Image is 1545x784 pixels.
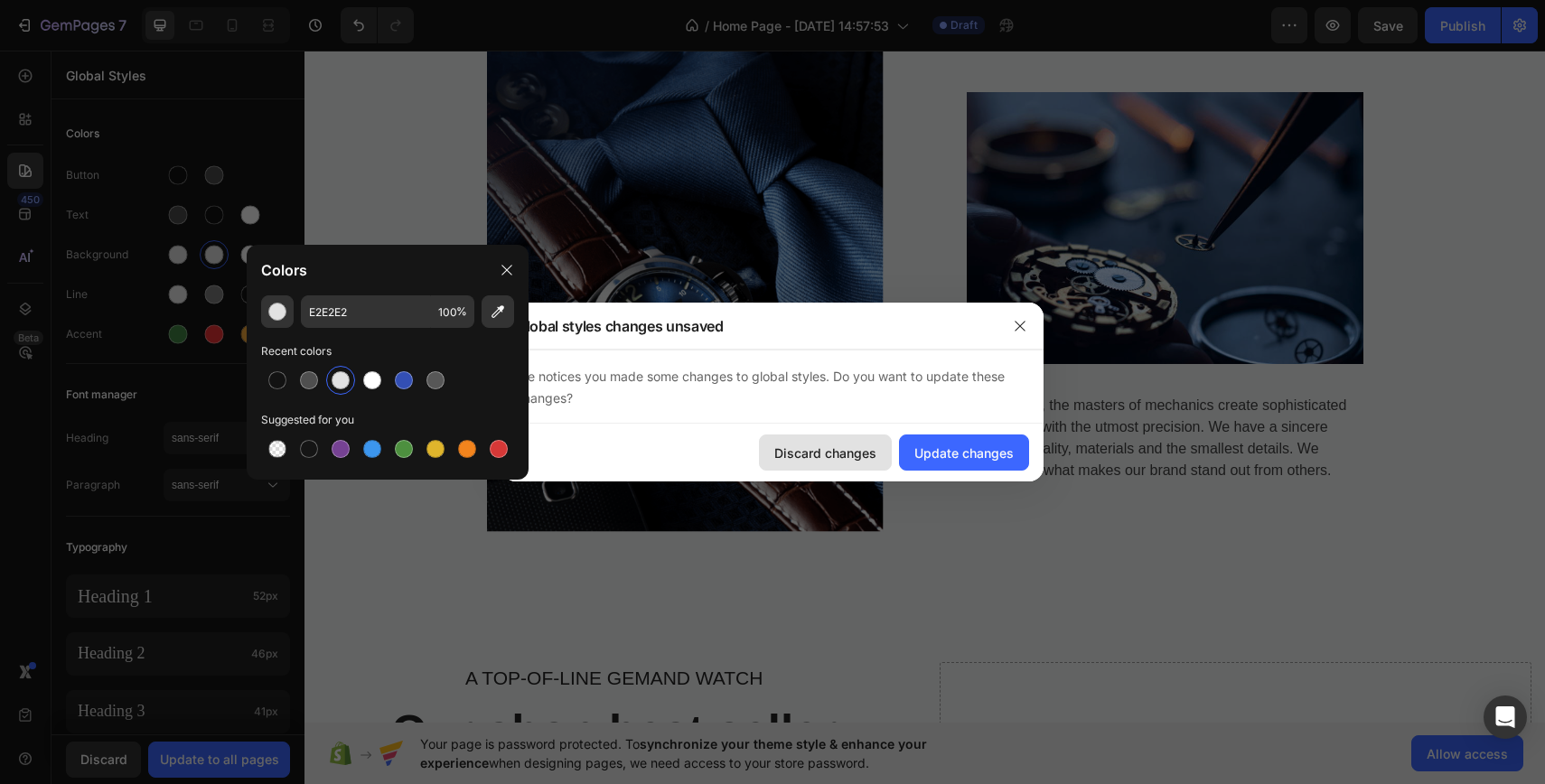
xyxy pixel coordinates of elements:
[261,411,514,429] div: Suggested for you
[759,434,892,471] button: Discard changes
[516,369,1005,406] span: We notices you made some changes to global styles. Do you want to update these changes?
[15,652,604,712] p: Our shop best seller
[516,315,724,337] div: Global styles changes unsaved
[1484,695,1527,739] div: Open Intercom Messenger
[664,344,1057,431] p: At Gemand, the masters of mechanics create sophisticated timepieces with the utmost precision. We...
[261,342,514,360] div: Recent colors
[662,42,1059,313] img: Alt Image
[15,613,604,642] p: A TOP-OF-LINE GEMAND WATCH
[914,443,1014,462] div: Update changes
[261,259,307,281] p: Colors
[456,303,467,320] span: %
[899,434,1029,471] button: Update changes
[301,295,431,328] input: E.g FFFFFF
[774,443,876,462] div: Discard changes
